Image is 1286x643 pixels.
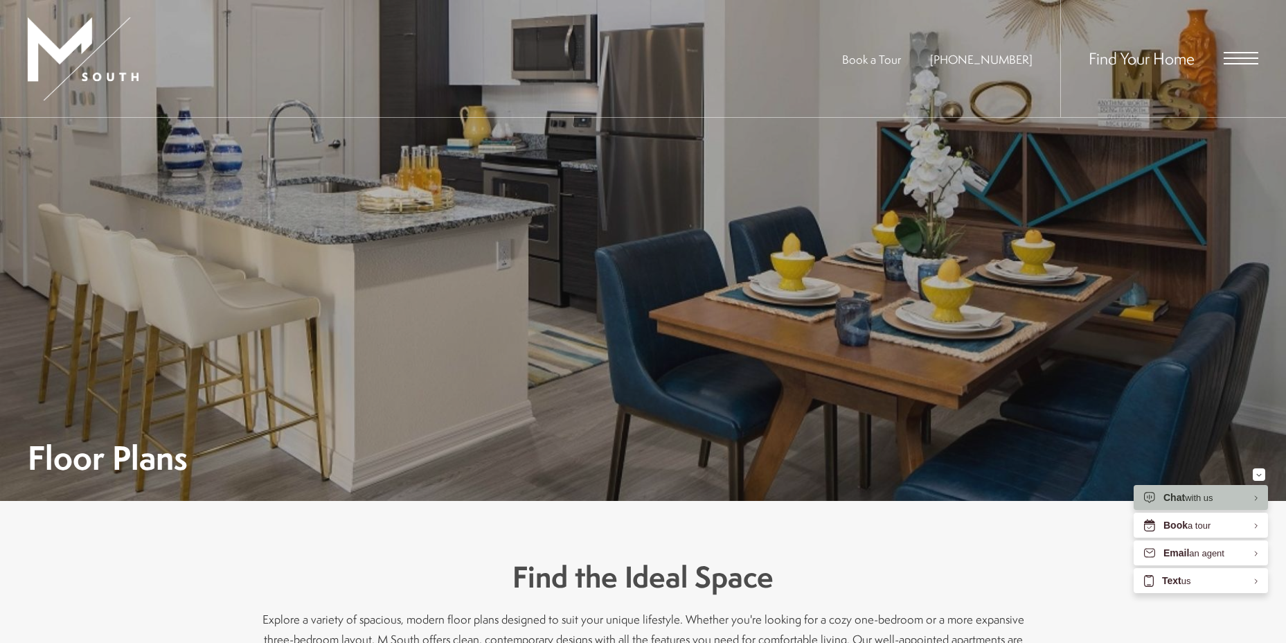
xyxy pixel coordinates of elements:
[28,17,139,100] img: MSouth
[930,51,1033,67] a: Call Us at 813-570-8014
[930,51,1033,67] span: [PHONE_NUMBER]
[28,442,188,473] h1: Floor Plans
[1089,47,1195,69] a: Find Your Home
[842,51,901,67] a: Book a Tour
[262,556,1024,598] h3: Find the Ideal Space
[1224,52,1258,64] button: Open Menu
